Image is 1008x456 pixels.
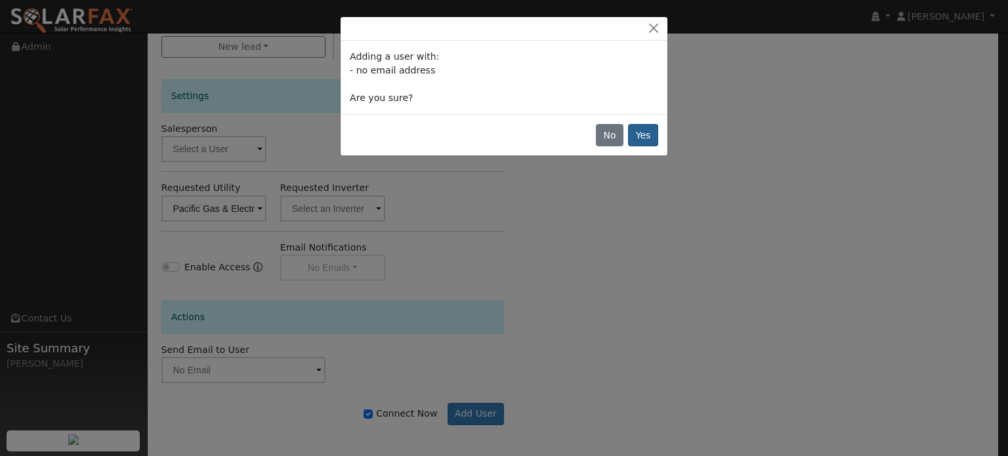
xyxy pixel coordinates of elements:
span: - no email address [350,65,435,75]
button: No [596,124,623,146]
button: Yes [628,124,658,146]
span: Are you sure? [350,93,413,103]
span: Adding a user with: [350,51,439,62]
button: Close [644,22,663,35]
